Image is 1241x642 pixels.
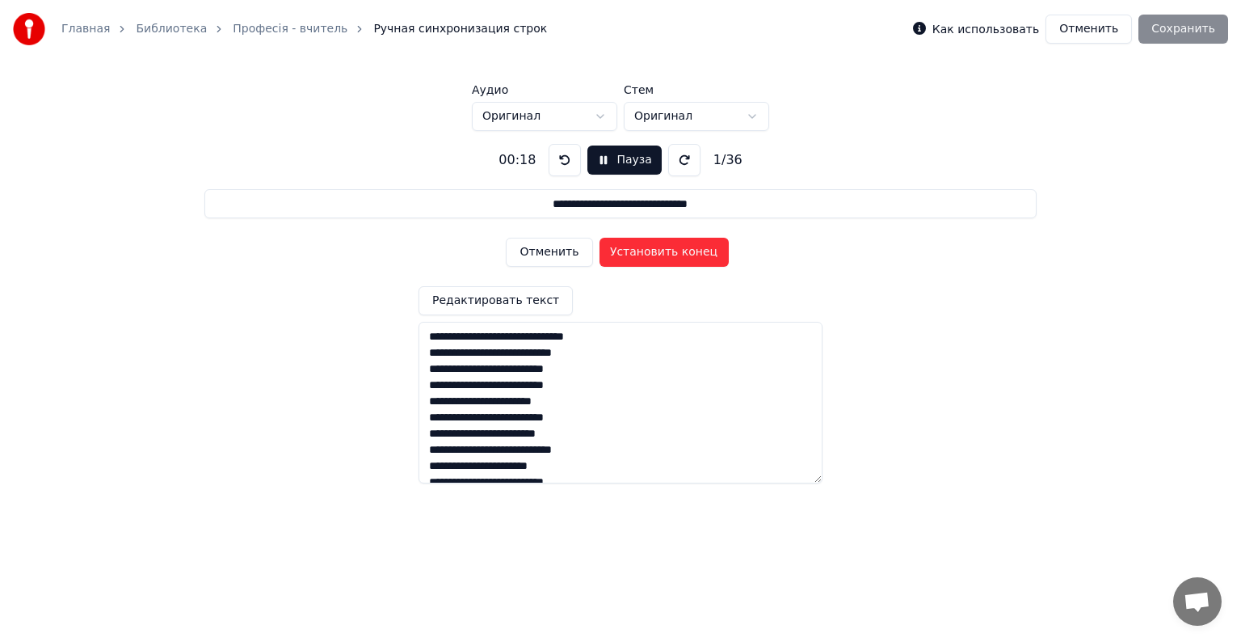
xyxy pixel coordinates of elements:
div: Відкритий чат [1173,577,1222,626]
a: Главная [61,21,110,37]
label: Аудио [472,84,617,95]
button: Пауза [587,146,661,175]
a: Библиотека [136,21,207,37]
label: Как использовать [932,23,1039,35]
nav: breadcrumb [61,21,547,37]
div: 00:18 [492,150,542,170]
img: youka [13,13,45,45]
button: Редактировать текст [419,286,573,315]
label: Стем [624,84,769,95]
div: 1 / 36 [707,150,749,170]
button: Отменить [1045,15,1132,44]
a: Професія - вчитель [233,21,347,37]
button: Установить конец [599,238,729,267]
span: Ручная синхронизация строк [373,21,547,37]
button: Отменить [506,238,592,267]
